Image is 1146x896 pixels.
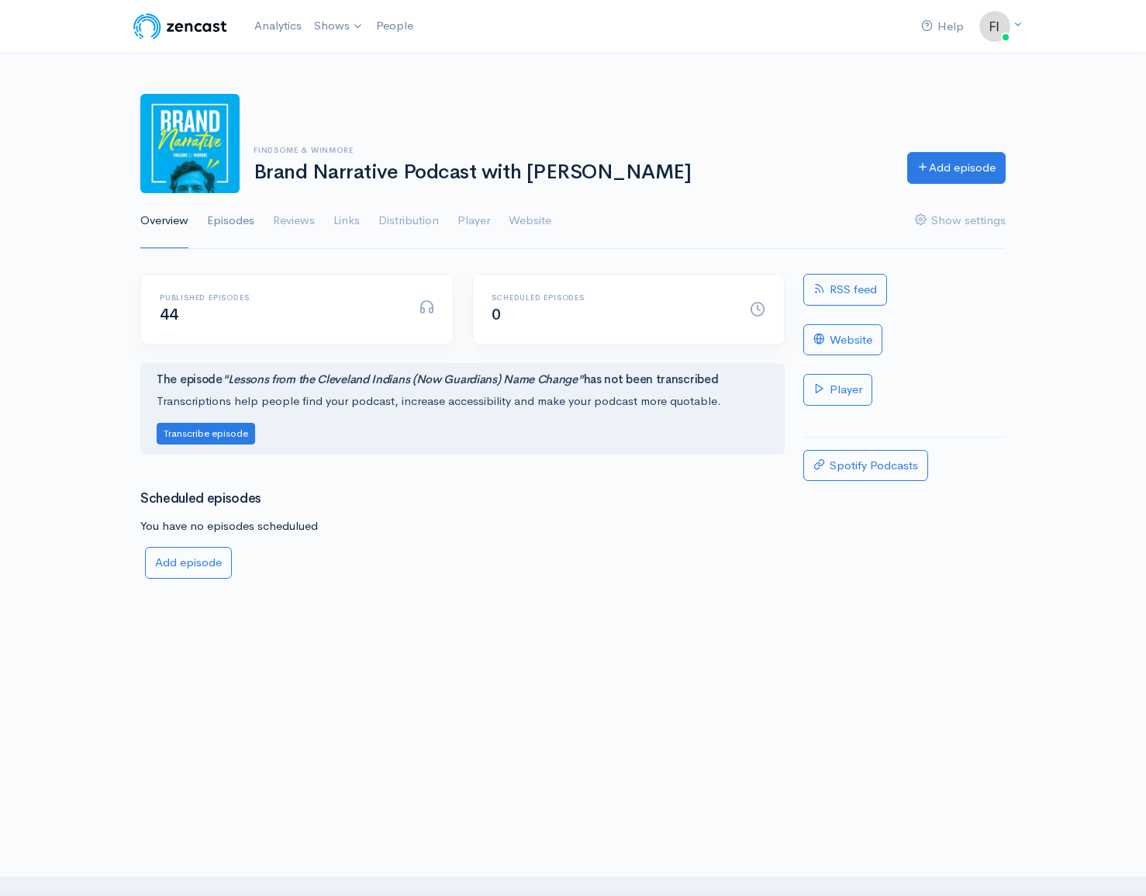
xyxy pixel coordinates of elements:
h4: The episode has not been transcribed [157,373,768,386]
p: You have no episodes schedulued [140,517,785,535]
a: RSS feed [803,274,887,306]
a: Episodes [207,193,254,249]
a: Website [509,193,551,249]
h1: Brand Narrative Podcast with [PERSON_NAME] [254,161,889,184]
img: ZenCast Logo [131,11,230,42]
h6: Scheduled episodes [492,293,732,302]
button: Transcribe episode [157,423,255,445]
a: Overview [140,193,188,249]
a: Reviews [273,193,315,249]
h3: Scheduled episodes [140,492,785,507]
h6: Published episodes [160,293,400,302]
a: Player [457,193,490,249]
a: Spotify Podcasts [803,450,928,482]
a: Help [915,10,970,43]
p: Transcriptions help people find your podcast, increase accessibility and make your podcast more q... [157,393,768,410]
a: Analytics [248,9,308,43]
a: Distribution [378,193,439,249]
img: ... [979,11,1010,42]
i: "Lessons from the Cleveland Indians (Now Guardians) Name Change" [223,372,584,386]
a: Add episode [145,547,232,579]
a: Player [803,374,872,406]
span: 44 [160,305,178,324]
h6: Findsome & Winmore [254,146,889,154]
a: Show settings [915,193,1006,249]
span: 0 [492,305,501,324]
a: Website [803,324,882,356]
a: Links [333,193,360,249]
a: Add episode [907,152,1006,184]
a: Shows [308,9,370,43]
a: Transcribe episode [157,425,255,440]
a: People [370,9,419,43]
